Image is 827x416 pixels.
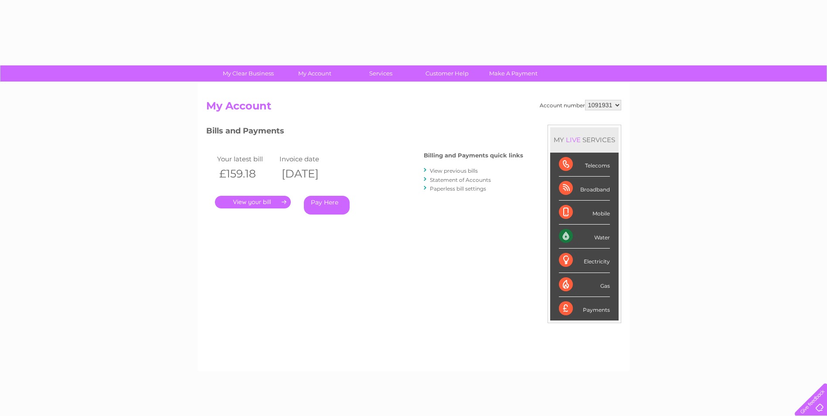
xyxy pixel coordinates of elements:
[559,201,610,225] div: Mobile
[559,177,610,201] div: Broadband
[559,273,610,297] div: Gas
[559,249,610,273] div: Electricity
[424,152,523,159] h4: Billing and Payments quick links
[215,153,278,165] td: Your latest bill
[212,65,284,82] a: My Clear Business
[564,136,582,144] div: LIVE
[559,297,610,321] div: Payments
[411,65,483,82] a: Customer Help
[430,177,491,183] a: Statement of Accounts
[277,165,340,183] th: [DATE]
[559,153,610,177] div: Telecoms
[430,167,478,174] a: View previous bills
[540,100,621,110] div: Account number
[345,65,417,82] a: Services
[304,196,350,215] a: Pay Here
[277,153,340,165] td: Invoice date
[430,185,486,192] a: Paperless bill settings
[206,100,621,116] h2: My Account
[206,125,523,140] h3: Bills and Payments
[477,65,549,82] a: Make A Payment
[559,225,610,249] div: Water
[279,65,351,82] a: My Account
[550,127,619,152] div: MY SERVICES
[215,165,278,183] th: £159.18
[215,196,291,208] a: .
